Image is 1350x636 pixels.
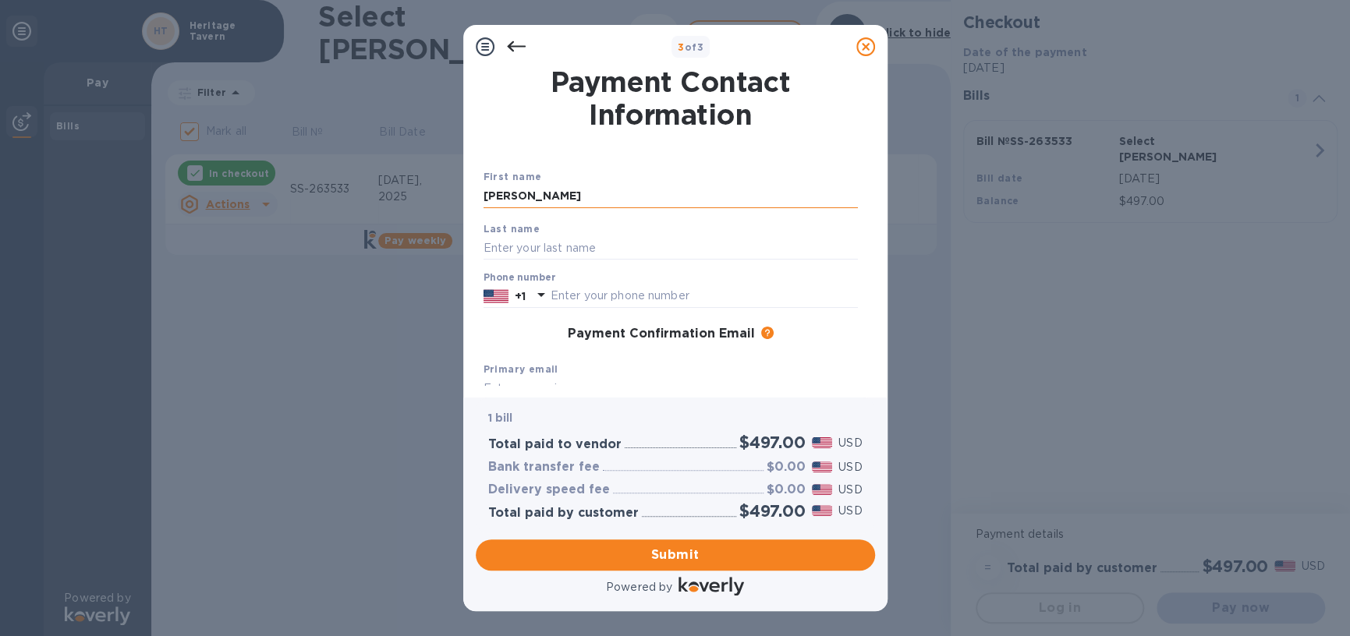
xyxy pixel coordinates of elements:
h2: $497.00 [739,501,806,521]
p: +1 [515,288,526,304]
img: Logo [679,577,744,595]
h3: Total paid by customer [488,506,639,521]
img: US [484,288,508,305]
input: Enter your last name [484,236,858,260]
h3: $0.00 [767,460,806,475]
img: USD [812,461,833,472]
h1: Payment Contact Information [484,65,858,131]
button: Submit [476,539,875,571]
input: Enter your phone number [551,284,858,308]
input: Enter your first name [484,185,858,208]
label: Phone number [484,274,555,283]
p: Powered by [606,579,672,595]
img: USD [812,484,833,495]
input: Enter your primary name [484,377,858,401]
span: Submit [488,546,863,564]
img: USD [812,505,833,516]
b: Primary email [484,363,558,375]
h3: $0.00 [767,482,806,497]
h3: Total paid to vendor [488,437,622,452]
h3: Bank transfer fee [488,460,600,475]
p: USD [838,503,862,519]
span: 3 [678,41,684,53]
h3: Delivery speed fee [488,482,610,497]
img: USD [812,437,833,448]
p: USD [838,435,862,451]
h2: $497.00 [739,433,806,452]
b: First name [484,171,542,182]
b: of 3 [678,41,703,53]
b: 1 bill [488,412,513,424]
p: USD [838,459,862,475]
p: USD [838,482,862,498]
h3: Payment Confirmation Email [568,327,755,341]
b: Last name [484,223,540,235]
